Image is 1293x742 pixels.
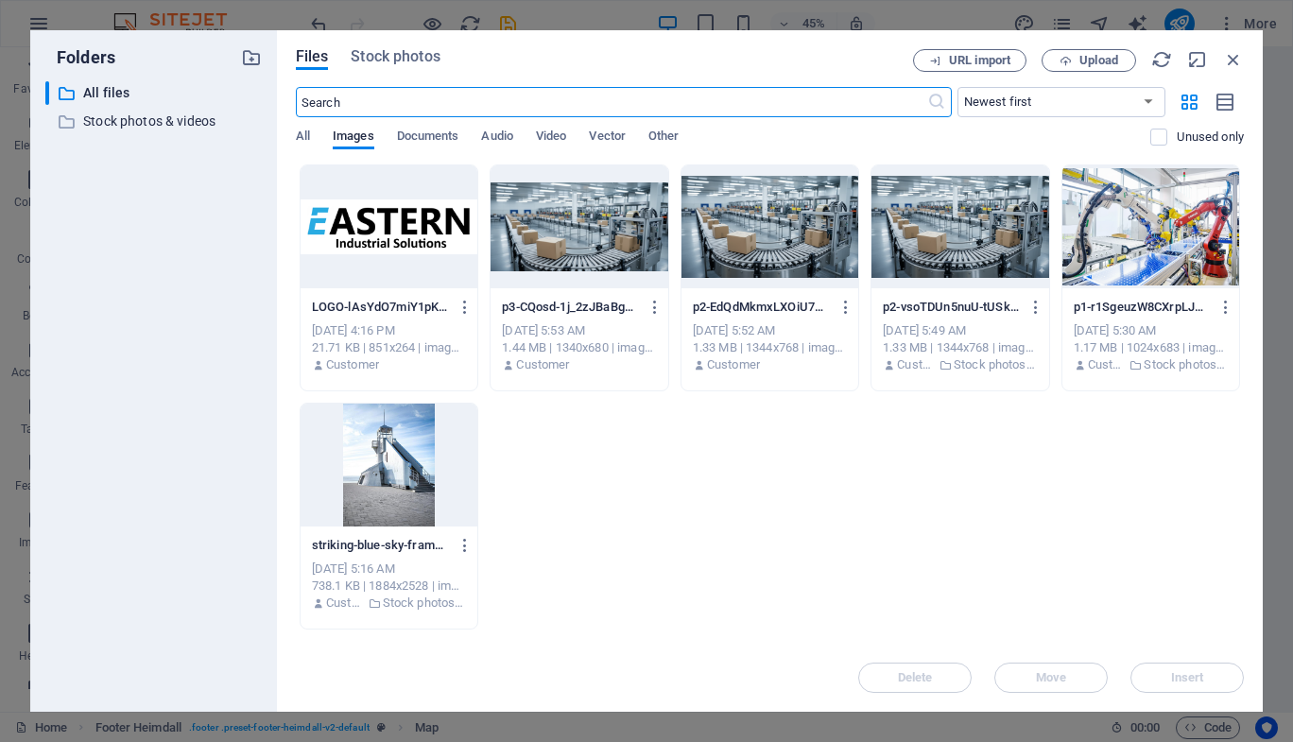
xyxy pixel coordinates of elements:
[949,55,1010,66] span: URL import
[1144,356,1228,373] p: Stock photos & videos
[241,47,262,68] i: Create new folder
[312,537,449,554] p: striking-blue-sky-frames-a-modern-white-lighthouse-in-oulu-finland-rI9t-jddP44nwRR-IkR8Tw.jpeg
[648,125,679,151] span: Other
[516,356,569,373] p: Customer
[1042,49,1136,72] button: Upload
[1088,356,1125,373] p: Customer
[481,125,512,151] span: Audio
[312,339,466,356] div: 21.71 KB | 851x264 | image/png
[693,339,847,356] div: 1.33 MB | 1344x768 | image/png
[312,299,449,316] p: LOGO-lAsYdO7miY1pK85IqKqPeg.png
[693,299,830,316] p: p2-EdQdMkmxLXOiU7WbTx2VVQ.png
[383,595,467,612] p: Stock photos & videos
[312,595,466,612] div: By: Customer | Folder: Stock photos & videos
[83,82,227,104] p: All files
[45,110,262,133] div: Stock photos & videos
[296,125,310,151] span: All
[312,322,466,339] div: [DATE] 4:16 PM
[897,356,934,373] p: Customer
[1223,49,1244,70] i: Close
[883,339,1037,356] div: 1.33 MB | 1344x768 | image/png
[502,339,656,356] div: 1.44 MB | 1340x680 | image/png
[589,125,626,151] span: Vector
[1074,299,1211,316] p: p1-r1SgeuzW8CXrpLJWDVap3w.png
[1079,55,1118,66] span: Upload
[296,45,329,68] span: Files
[312,578,466,595] div: 738.1 KB | 1884x2528 | image/jpeg
[707,356,760,373] p: Customer
[83,111,227,132] p: Stock photos & videos
[45,81,49,105] div: ​
[502,322,656,339] div: [DATE] 5:53 AM
[913,49,1026,72] button: URL import
[1187,49,1208,70] i: Minimize
[397,125,459,151] span: Documents
[883,356,1037,373] div: By: Customer | Folder: Stock photos & videos
[326,595,363,612] p: Customer
[883,322,1037,339] div: [DATE] 5:49 AM
[1074,322,1228,339] div: [DATE] 5:30 AM
[1074,339,1228,356] div: 1.17 MB | 1024x683 | image/png
[45,45,115,70] p: Folders
[536,125,566,151] span: Video
[1177,129,1244,146] p: Displays only files that are not in use on the website. Files added during this session can still...
[1074,356,1228,373] div: By: Customer | Folder: Stock photos & videos
[326,356,379,373] p: Customer
[1151,49,1172,70] i: Reload
[351,45,440,68] span: Stock photos
[296,87,927,117] input: Search
[312,561,466,578] div: [DATE] 5:16 AM
[954,356,1038,373] p: Stock photos & videos
[502,299,639,316] p: p3-CQosd-1j_2zJBaBgWwnJCQ.png
[693,322,847,339] div: [DATE] 5:52 AM
[333,125,374,151] span: Images
[883,299,1020,316] p: p2-vsoTDUn5nuU-tUSkRA5KeQ.png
